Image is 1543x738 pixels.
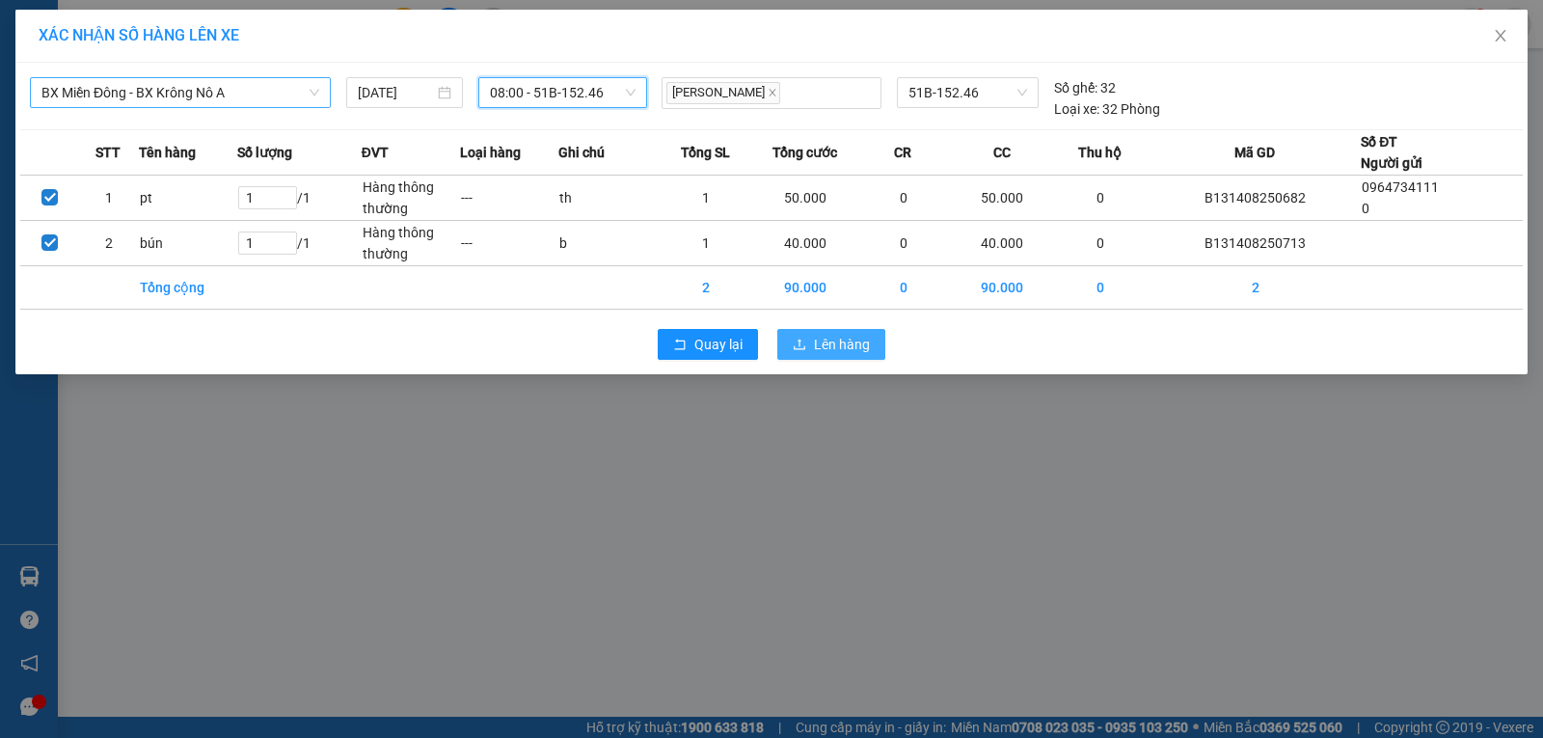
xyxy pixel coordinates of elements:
[1150,266,1361,310] td: 2
[657,266,755,310] td: 2
[490,78,636,107] span: 08:00 - 51B-152.46
[777,329,885,360] button: uploadLên hàng
[756,266,854,310] td: 90.000
[768,88,777,97] span: close
[1234,142,1275,163] span: Mã GD
[558,221,657,266] td: b
[1150,176,1361,221] td: B131408250682
[1078,142,1122,163] span: Thu hộ
[50,31,156,103] strong: CÔNG TY TNHH [GEOGRAPHIC_DATA] 214 QL13 - P.26 - Q.BÌNH THẠNH - TP HCM 1900888606
[657,176,755,221] td: 1
[460,221,558,266] td: ---
[362,176,460,221] td: Hàng thông thường
[95,142,121,163] span: STT
[1051,221,1150,266] td: 0
[460,176,558,221] td: ---
[1474,10,1528,64] button: Close
[79,221,138,266] td: 2
[772,142,837,163] span: Tổng cước
[194,135,243,146] span: PV Đắk Sắk
[139,266,237,310] td: Tổng cộng
[558,142,605,163] span: Ghi chú
[666,82,780,104] span: [PERSON_NAME]
[953,221,1051,266] td: 40.000
[756,221,854,266] td: 40.000
[756,176,854,221] td: 50.000
[953,176,1051,221] td: 50.000
[673,338,687,353] span: rollback
[908,78,1027,107] span: 51B-152.46
[79,176,138,221] td: 1
[681,142,730,163] span: Tổng SL
[172,72,272,87] span: B131408250713
[1362,201,1369,216] span: 0
[953,266,1051,310] td: 90.000
[358,82,434,103] input: 15/08/2025
[558,176,657,221] td: th
[1054,77,1097,98] span: Số ghế:
[237,142,292,163] span: Số lượng
[139,221,237,266] td: bún
[139,142,196,163] span: Tên hàng
[139,176,237,221] td: pt
[67,116,224,130] strong: BIÊN NHẬN GỬI HÀNG HOÁ
[1054,77,1116,98] div: 32
[894,142,911,163] span: CR
[19,43,44,92] img: logo
[1361,131,1422,174] div: Số ĐT Người gửi
[1362,179,1439,195] span: 0964734111
[854,266,953,310] td: 0
[460,142,521,163] span: Loại hàng
[1051,266,1150,310] td: 0
[19,134,40,162] span: Nơi gửi:
[1054,98,1099,120] span: Loại xe:
[1493,28,1508,43] span: close
[814,334,870,355] span: Lên hàng
[854,176,953,221] td: 0
[1051,176,1150,221] td: 0
[854,221,953,266] td: 0
[694,334,743,355] span: Quay lại
[362,221,460,266] td: Hàng thông thường
[658,329,758,360] button: rollbackQuay lại
[237,221,362,266] td: / 1
[993,142,1011,163] span: CC
[41,78,319,107] span: BX Miền Đông - BX Krông Nô A
[183,87,272,101] span: 07:53:23 [DATE]
[793,338,806,353] span: upload
[1150,221,1361,266] td: B131408250713
[39,26,239,44] span: XÁC NHẬN SỐ HÀNG LÊN XE
[1054,98,1160,120] div: 32 Phòng
[657,221,755,266] td: 1
[237,176,362,221] td: / 1
[362,142,389,163] span: ĐVT
[148,134,178,162] span: Nơi nhận:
